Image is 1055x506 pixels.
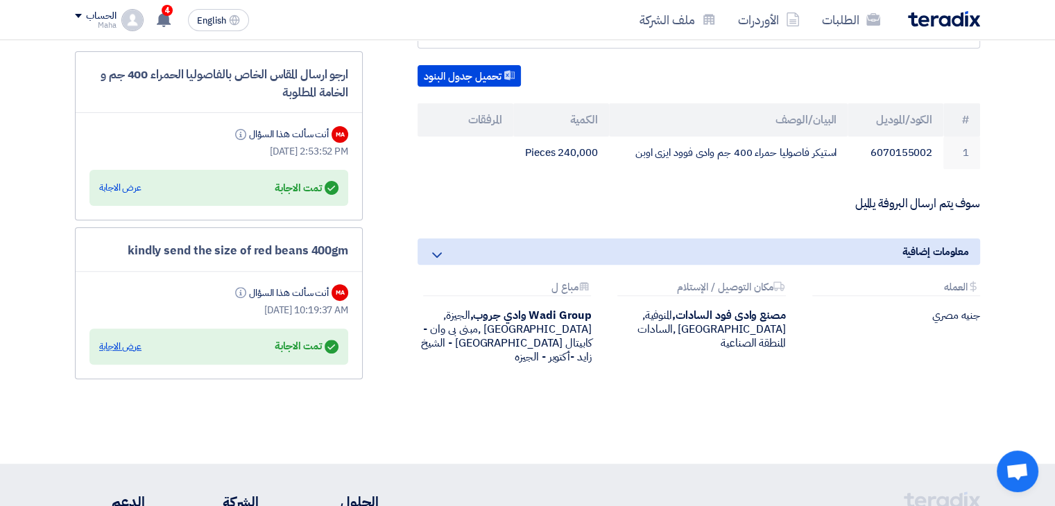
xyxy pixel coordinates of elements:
[121,9,144,31] img: profile_test.png
[609,103,848,137] th: البيان/الوصف
[672,307,786,324] b: مصنع وادى فود السادات,
[513,137,609,169] td: 240,000 Pieces
[86,10,116,22] div: الحساب
[89,144,348,159] div: [DATE] 2:53:52 PM
[232,127,329,141] div: أنت سألت هذا السؤال
[418,197,980,211] p: سوف يتم ارسال البروفة يالميل
[99,340,141,354] div: عرض الاجابة
[807,308,980,322] div: جنيه مصري
[908,11,980,27] img: Teradix logo
[811,3,891,36] a: الطلبات
[848,137,943,169] td: 6070155002
[99,181,141,195] div: عرض الاجابة
[275,337,338,356] div: تمت الاجابة
[609,137,848,169] td: استيكر فاصوليا حمراء 400 جم وادى فوود ايزى اوبن
[997,451,1038,492] a: Open chat
[418,65,521,87] button: تحميل جدول البنود
[617,281,785,296] div: مكان التوصيل / الإستلام
[89,66,348,101] div: ارجو ارسال المقاس الخاص بالفاصوليا الحمراء 400 جم و الخامة المطلوبة
[197,16,226,26] span: English
[275,178,338,198] div: تمت الاجابة
[188,9,249,31] button: English
[423,281,591,296] div: مباع ل
[162,5,173,16] span: 4
[628,3,727,36] a: ملف الشركة
[848,103,943,137] th: الكود/الموديل
[943,137,980,169] td: 1
[232,286,329,300] div: أنت سألت هذا السؤال
[727,3,811,36] a: الأوردرات
[89,242,348,260] div: kindly send the size of red beans 400gm
[902,244,969,259] span: معلومات إضافية
[812,281,980,296] div: العمله
[75,21,116,29] div: Maha
[418,103,513,137] th: المرفقات
[332,284,348,301] div: MA
[943,103,980,137] th: #
[332,126,348,143] div: MA
[470,307,591,324] b: Wadi Group وادي جروب,
[89,303,348,317] div: [DATE] 10:19:37 AM
[513,103,609,137] th: الكمية
[612,308,785,350] div: المنوفية, [GEOGRAPHIC_DATA] ,السادات المنطقة الصناعية
[418,308,591,364] div: الجيزة, [GEOGRAPHIC_DATA] ,مبنى بى وان - كابيتال [GEOGRAPHIC_DATA] - الشيخ زايد -أكتوبر - الجيزه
